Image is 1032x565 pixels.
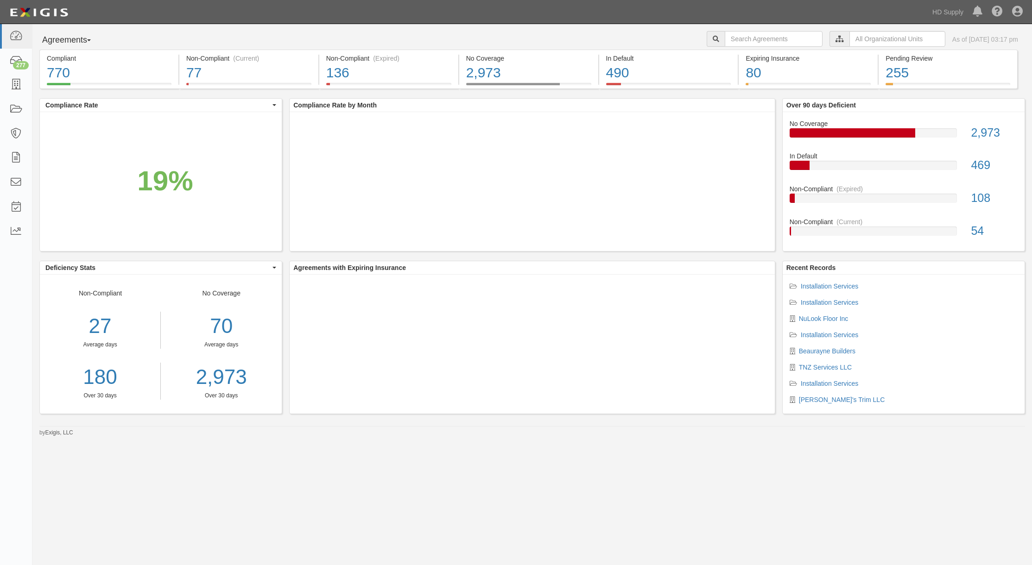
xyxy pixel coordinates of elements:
[168,312,275,341] div: 70
[801,282,859,290] a: Installation Services
[783,151,1025,161] div: In Default
[886,63,1010,83] div: 255
[293,264,406,271] b: Agreements with Expiring Insurance
[168,341,275,349] div: Average days
[40,261,282,274] button: Deficiency Stats
[161,289,282,400] div: No Coverage
[40,312,160,341] div: 27
[40,363,160,392] a: 180
[137,161,193,201] div: 19%
[45,429,73,436] a: Exigis, LLC
[459,83,598,90] a: No Coverage2,973
[606,63,731,83] div: 490
[849,31,945,47] input: All Organizational Units
[606,54,731,63] div: In Default
[45,100,270,110] span: Compliance Rate
[40,99,282,112] button: Compliance Rate
[801,380,859,387] a: Installation Services
[466,63,591,83] div: 2,973
[186,54,311,63] div: Non-Compliant (Current)
[40,289,161,400] div: Non-Compliant
[801,331,859,339] a: Installation Services
[801,299,859,306] a: Installation Services
[786,264,836,271] b: Recent Records
[179,83,318,90] a: Non-Compliant(Current)77
[739,83,878,90] a: Expiring Insurance80
[326,54,451,63] div: Non-Compliant (Expired)
[47,54,171,63] div: Compliant
[952,35,1018,44] div: As of [DATE] 03:17 pm
[928,3,968,21] a: HD Supply
[599,83,738,90] a: In Default490
[790,151,1018,184] a: In Default469
[319,83,458,90] a: Non-Compliant(Expired)136
[168,392,275,400] div: Over 30 days
[233,54,259,63] div: (Current)
[964,125,1025,141] div: 2,973
[326,63,451,83] div: 136
[799,315,848,322] a: NuLook Floor Inc
[790,184,1018,217] a: Non-Compliant(Expired)108
[40,392,160,400] div: Over 30 days
[799,396,885,403] a: [PERSON_NAME]'s Trim LLC
[886,54,1010,63] div: Pending Review
[373,54,399,63] div: (Expired)
[466,54,591,63] div: No Coverage
[790,119,1018,152] a: No Coverage2,973
[836,184,863,194] div: (Expired)
[39,31,109,50] button: Agreements
[168,363,275,392] a: 2,973
[186,63,311,83] div: 77
[836,217,862,226] div: (Current)
[13,61,29,69] div: 277
[7,4,71,21] img: logo-5460c22ac91f19d4615b14bd174203de0afe785f0fc80cf4dbbc73dc1793850b.png
[992,6,1003,18] i: Help Center - Complianz
[39,83,178,90] a: Compliant770
[964,223,1025,239] div: 54
[746,54,871,63] div: Expiring Insurance
[964,157,1025,174] div: 469
[799,364,852,371] a: TNZ Services LLC
[39,429,73,437] small: by
[783,119,1025,128] div: No Coverage
[964,190,1025,207] div: 108
[47,63,171,83] div: 770
[45,263,270,272] span: Deficiency Stats
[783,184,1025,194] div: Non-Compliant
[783,217,1025,226] div: Non-Compliant
[746,63,871,83] div: 80
[786,101,856,109] b: Over 90 days Deficient
[40,341,160,349] div: Average days
[879,83,1018,90] a: Pending Review255
[799,347,855,355] a: Beaurayne Builders
[725,31,823,47] input: Search Agreements
[790,217,1018,243] a: Non-Compliant(Current)54
[293,101,377,109] b: Compliance Rate by Month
